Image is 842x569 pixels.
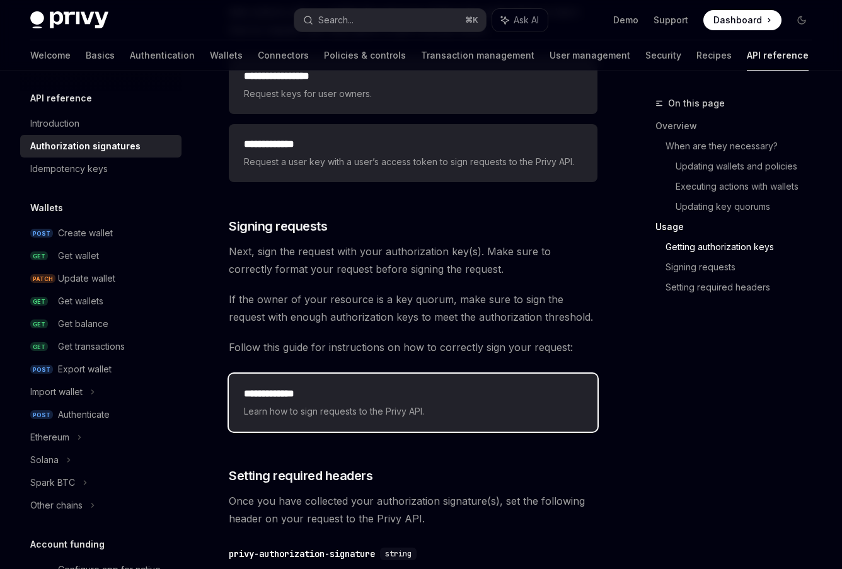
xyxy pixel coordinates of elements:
[20,267,182,290] a: PATCHUpdate wallet
[30,40,71,71] a: Welcome
[229,548,375,560] div: privy-authorization-signature
[676,176,822,197] a: Executing actions with wallets
[229,374,597,432] a: **** **** ***Learn how to sign requests to the Privy API.
[30,297,48,306] span: GET
[324,40,406,71] a: Policies & controls
[58,226,113,241] div: Create wallet
[30,452,59,468] div: Solana
[229,217,327,235] span: Signing requests
[30,139,141,154] div: Authorization signatures
[20,358,182,381] a: POSTExport wallet
[229,290,597,326] span: If the owner of your resource is a key quorum, make sure to sign the request with enough authoriz...
[655,217,822,237] a: Usage
[20,158,182,180] a: Idempotency keys
[645,40,681,71] a: Security
[20,135,182,158] a: Authorization signatures
[30,342,48,352] span: GET
[58,362,112,377] div: Export wallet
[666,277,822,297] a: Setting required headers
[294,9,487,32] button: Search...⌘K
[550,40,630,71] a: User management
[229,338,597,356] span: Follow this guide for instructions on how to correctly sign your request:
[58,339,125,354] div: Get transactions
[713,14,762,26] span: Dashboard
[30,229,53,238] span: POST
[30,410,53,420] span: POST
[676,156,822,176] a: Updating wallets and policies
[465,15,478,25] span: ⌘ K
[20,313,182,335] a: GETGet balance
[514,14,539,26] span: Ask AI
[666,257,822,277] a: Signing requests
[613,14,638,26] a: Demo
[244,154,582,170] span: Request a user key with a user’s access token to sign requests to the Privy API.
[30,161,108,176] div: Idempotency keys
[30,475,75,490] div: Spark BTC
[58,294,103,309] div: Get wallets
[229,124,597,182] a: **** **** ***Request a user key with a user’s access token to sign requests to the Privy API.
[229,243,597,278] span: Next, sign the request with your authorization key(s). Make sure to correctly format your request...
[30,274,55,284] span: PATCH
[30,251,48,261] span: GET
[492,9,548,32] button: Ask AI
[654,14,688,26] a: Support
[30,11,108,29] img: dark logo
[20,403,182,426] a: POSTAuthenticate
[318,13,354,28] div: Search...
[30,200,63,216] h5: Wallets
[30,384,83,399] div: Import wallet
[58,316,108,331] div: Get balance
[30,319,48,329] span: GET
[20,335,182,358] a: GETGet transactions
[696,40,732,71] a: Recipes
[792,10,812,30] button: Toggle dark mode
[20,112,182,135] a: Introduction
[58,271,115,286] div: Update wallet
[655,116,822,136] a: Overview
[703,10,781,30] a: Dashboard
[229,467,372,485] span: Setting required headers
[668,96,725,111] span: On this page
[229,492,597,527] span: Once you have collected your authorization signature(s), set the following header on your request...
[666,136,822,156] a: When are they necessary?
[58,407,110,422] div: Authenticate
[666,237,822,257] a: Getting authorization keys
[86,40,115,71] a: Basics
[30,116,79,131] div: Introduction
[747,40,809,71] a: API reference
[30,498,83,513] div: Other chains
[30,537,105,552] h5: Account funding
[30,430,69,445] div: Ethereum
[676,197,822,217] a: Updating key quorums
[58,248,99,263] div: Get wallet
[258,40,309,71] a: Connectors
[20,290,182,313] a: GETGet wallets
[244,86,582,101] span: Request keys for user owners.
[210,40,243,71] a: Wallets
[244,404,582,419] span: Learn how to sign requests to the Privy API.
[20,222,182,244] a: POSTCreate wallet
[130,40,195,71] a: Authentication
[421,40,534,71] a: Transaction management
[20,244,182,267] a: GETGet wallet
[30,365,53,374] span: POST
[385,549,412,559] span: string
[30,91,92,106] h5: API reference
